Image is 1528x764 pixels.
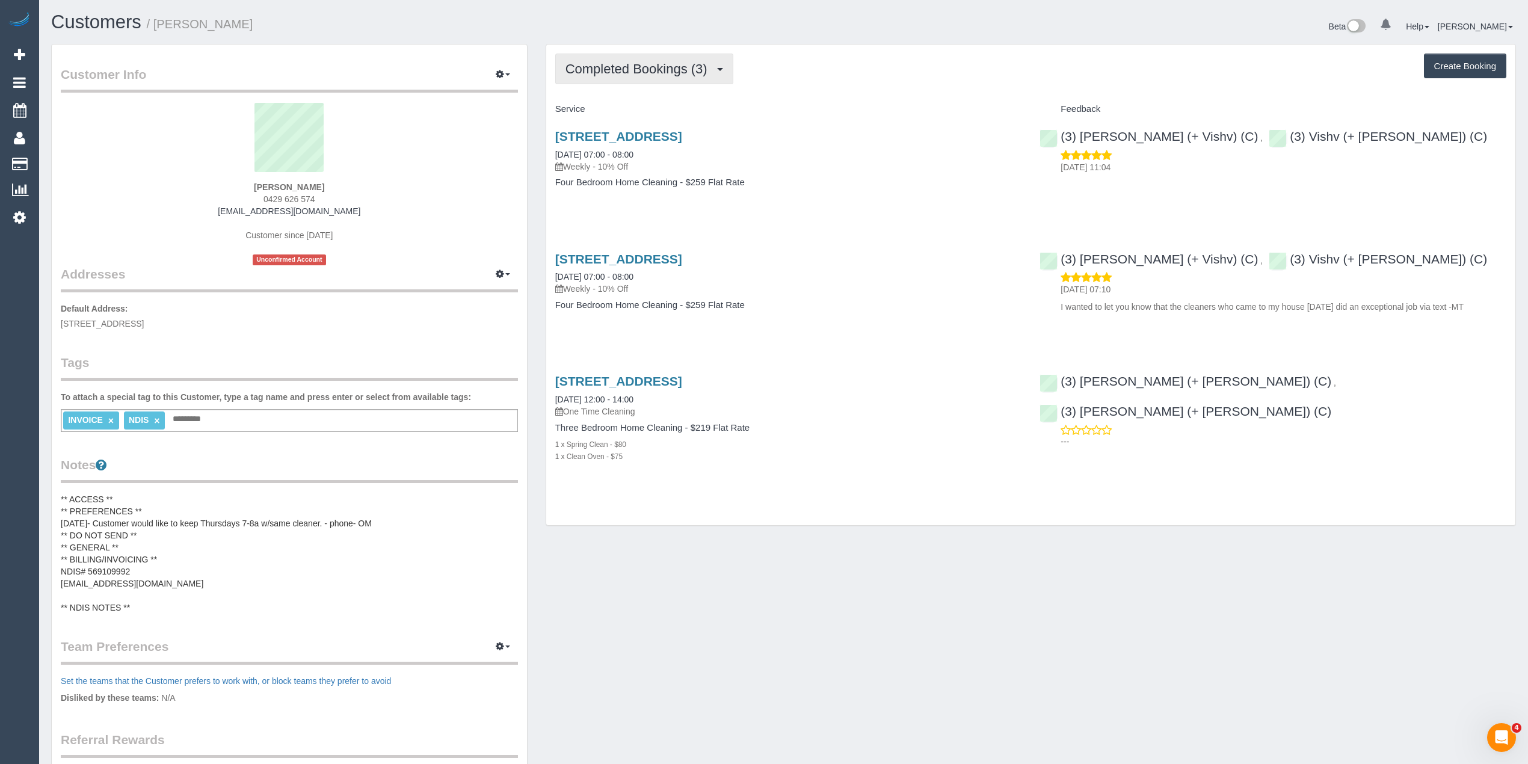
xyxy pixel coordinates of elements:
pre: ** ACCESS ** ** PREFERENCES ** [DATE]- Customer would like to keep Thursdays 7-8a w/same cleaner.... [61,493,518,614]
a: [DATE] 12:00 - 14:00 [555,395,633,404]
span: , [1334,378,1336,387]
img: Automaid Logo [7,12,31,29]
span: 4 [1512,723,1521,733]
a: (3) Vishv (+ [PERSON_NAME]) (C) [1269,252,1487,266]
span: N/A [161,693,175,703]
a: [STREET_ADDRESS] [555,374,682,388]
label: To attach a special tag to this Customer, type a tag name and press enter or select from availabl... [61,391,471,403]
a: (3) Vishv (+ [PERSON_NAME]) (C) [1269,129,1487,143]
h4: Three Bedroom Home Cleaning - $219 Flat Rate [555,423,1022,433]
label: Default Address: [61,303,128,315]
a: [DATE] 07:00 - 08:00 [555,272,633,282]
legend: Customer Info [61,66,518,93]
a: Customers [51,11,141,32]
button: Completed Bookings (3) [555,54,733,84]
span: INVOICE [68,415,103,425]
span: Unconfirmed Account [253,254,326,265]
a: Set the teams that the Customer prefers to work with, or block teams they prefer to avoid [61,676,391,686]
a: (3) [PERSON_NAME] (+ [PERSON_NAME]) (C) [1040,404,1331,418]
a: Help [1406,22,1429,31]
span: , [1260,133,1263,143]
small: 1 x Clean Oven - $75 [555,452,623,461]
p: I wanted to let you know that the cleaners who came to my house [DATE] did an exceptional job via... [1061,301,1506,313]
h4: Service [555,104,1022,114]
small: 1 x Spring Clean - $80 [555,440,626,449]
legend: Notes [61,456,518,483]
img: New interface [1346,19,1366,35]
h4: Four Bedroom Home Cleaning - $259 Flat Rate [555,300,1022,310]
a: [EMAIL_ADDRESS][DOMAIN_NAME] [218,206,360,216]
a: Beta [1329,22,1366,31]
button: Create Booking [1424,54,1506,79]
a: [DATE] 07:00 - 08:00 [555,150,633,159]
a: [PERSON_NAME] [1438,22,1513,31]
a: (3) [PERSON_NAME] (+ Vishv) (C) [1040,129,1258,143]
a: [STREET_ADDRESS] [555,252,682,266]
a: [STREET_ADDRESS] [555,129,682,143]
span: Customer since [DATE] [245,230,333,240]
p: [DATE] 07:10 [1061,283,1506,295]
legend: Referral Rewards [61,731,518,758]
a: × [108,416,114,426]
a: × [154,416,159,426]
a: (3) [PERSON_NAME] (+ [PERSON_NAME]) (C) [1040,374,1331,388]
p: Weekly - 10% Off [555,283,1022,295]
p: --- [1061,436,1506,448]
legend: Tags [61,354,518,381]
span: NDIS [129,415,149,425]
p: [DATE] 11:04 [1061,161,1506,173]
p: One Time Cleaning [555,405,1022,417]
iframe: Intercom live chat [1487,723,1516,752]
span: , [1260,256,1263,265]
span: Completed Bookings (3) [565,61,713,76]
label: Disliked by these teams: [61,692,159,704]
legend: Team Preferences [61,638,518,665]
a: (3) [PERSON_NAME] (+ Vishv) (C) [1040,252,1258,266]
strong: [PERSON_NAME] [254,182,324,192]
h4: Feedback [1040,104,1506,114]
span: [STREET_ADDRESS] [61,319,144,328]
h4: Four Bedroom Home Cleaning - $259 Flat Rate [555,177,1022,188]
span: 0429 626 574 [263,194,315,204]
p: Weekly - 10% Off [555,161,1022,173]
small: / [PERSON_NAME] [147,17,253,31]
